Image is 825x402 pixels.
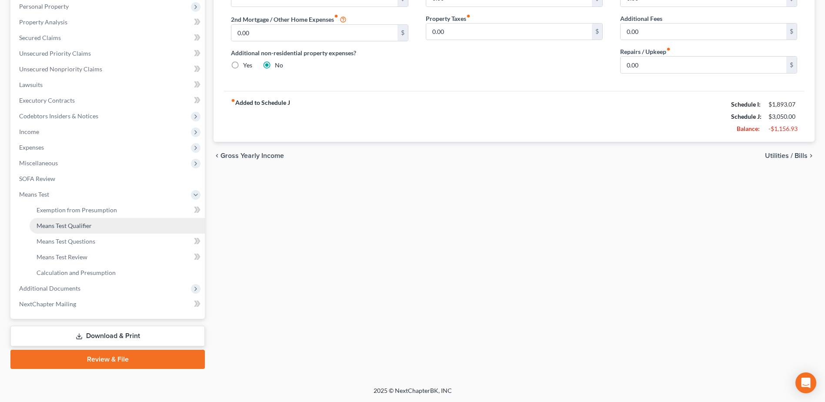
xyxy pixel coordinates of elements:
[19,3,69,10] span: Personal Property
[30,234,205,249] a: Means Test Questions
[37,269,116,276] span: Calculation and Presumption
[620,14,662,23] label: Additional Fees
[30,202,205,218] a: Exemption from Presumption
[737,125,760,132] strong: Balance:
[12,296,205,312] a: NextChapter Mailing
[275,61,283,70] label: No
[19,81,43,88] span: Lawsuits
[768,100,797,109] div: $1,893.07
[30,218,205,234] a: Means Test Qualifier
[426,23,592,40] input: --
[30,249,205,265] a: Means Test Review
[666,47,671,51] i: fiber_manual_record
[214,152,284,159] button: chevron_left Gross Yearly Income
[243,61,252,70] label: Yes
[30,265,205,281] a: Calculation and Presumption
[12,30,205,46] a: Secured Claims
[397,25,408,41] div: $
[37,253,87,261] span: Means Test Review
[768,124,797,133] div: -$1,156.93
[19,97,75,104] span: Executory Contracts
[37,222,92,229] span: Means Test Qualifier
[19,300,76,308] span: NextChapter Mailing
[12,14,205,30] a: Property Analysis
[12,77,205,93] a: Lawsuits
[786,23,797,40] div: $
[19,50,91,57] span: Unsecured Priority Claims
[10,326,205,346] a: Download & Print
[12,171,205,187] a: SOFA Review
[12,46,205,61] a: Unsecured Priority Claims
[231,48,408,57] label: Additional non-residential property expenses?
[12,61,205,77] a: Unsecured Nonpriority Claims
[621,23,786,40] input: --
[466,14,471,18] i: fiber_manual_record
[19,65,102,73] span: Unsecured Nonpriority Claims
[765,152,815,159] button: Utilities / Bills chevron_right
[426,14,471,23] label: Property Taxes
[19,175,55,182] span: SOFA Review
[19,159,58,167] span: Miscellaneous
[19,18,67,26] span: Property Analysis
[37,206,117,214] span: Exemption from Presumption
[786,57,797,73] div: $
[10,350,205,369] a: Review & File
[37,238,95,245] span: Means Test Questions
[165,386,661,402] div: 2025 © NextChapterBK, INC
[19,112,98,120] span: Codebtors Insiders & Notices
[19,128,39,135] span: Income
[231,98,290,135] strong: Added to Schedule J
[19,34,61,41] span: Secured Claims
[731,100,761,108] strong: Schedule I:
[19,144,44,151] span: Expenses
[768,112,797,121] div: $3,050.00
[765,152,808,159] span: Utilities / Bills
[795,372,816,393] div: Open Intercom Messenger
[334,14,338,18] i: fiber_manual_record
[620,47,671,56] label: Repairs / Upkeep
[231,98,235,103] i: fiber_manual_record
[808,152,815,159] i: chevron_right
[231,14,347,24] label: 2nd Mortgage / Other Home Expenses
[731,113,762,120] strong: Schedule J:
[214,152,220,159] i: chevron_left
[220,152,284,159] span: Gross Yearly Income
[621,57,786,73] input: --
[19,191,49,198] span: Means Test
[592,23,602,40] div: $
[231,25,397,41] input: --
[12,93,205,108] a: Executory Contracts
[19,285,80,292] span: Additional Documents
